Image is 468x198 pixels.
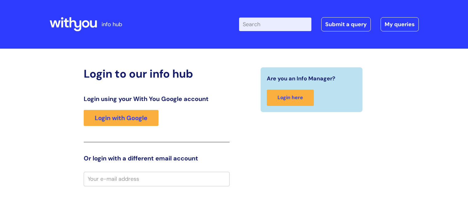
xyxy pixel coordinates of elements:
[84,67,230,80] h2: Login to our info hub
[239,18,311,31] input: Search
[321,17,371,31] a: Submit a query
[84,95,230,103] h3: Login using your With You Google account
[381,17,419,31] a: My queries
[84,110,158,126] a: Login with Google
[84,172,230,186] input: Your e-mail address
[84,155,230,162] h3: Or login with a different email account
[267,74,335,83] span: Are you an Info Manager?
[102,19,122,29] p: info hub
[267,90,314,106] a: Login here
